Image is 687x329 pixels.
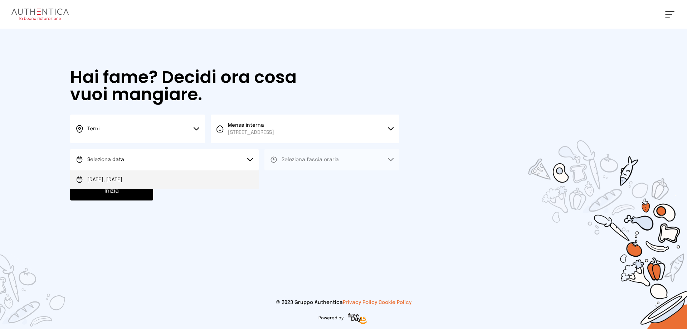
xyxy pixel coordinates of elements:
span: Seleziona data [87,157,124,162]
a: Cookie Policy [379,300,411,305]
p: © 2023 Gruppo Authentica [11,299,676,306]
span: Powered by [318,315,343,321]
button: Inizia [70,182,153,200]
a: Privacy Policy [343,300,377,305]
button: Seleziona data [70,149,259,170]
span: [DATE], [DATE] [87,176,122,183]
img: logo-freeday.3e08031.png [346,312,369,326]
button: Seleziona fascia oraria [264,149,399,170]
span: Seleziona fascia oraria [282,157,339,162]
